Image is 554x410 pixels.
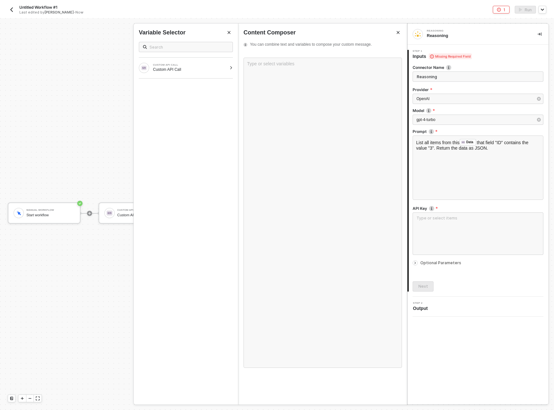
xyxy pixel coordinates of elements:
[429,53,472,59] span: Missing Required Field
[416,97,430,101] span: OpenAI
[413,302,430,304] span: Step 2
[446,65,451,70] img: icon-info
[19,5,57,10] span: Untitled Workflow #1
[461,140,465,144] img: fieldIcon
[413,53,472,60] span: Inputs
[429,129,434,134] img: icon-info
[503,7,505,13] div: 1
[413,281,434,292] button: Next
[149,43,229,51] input: Search
[426,108,431,113] img: icon-info
[394,29,402,36] button: Close
[36,396,40,400] span: icon-expand
[250,42,399,47] span: You can combine text and variables to compose your custom message.
[413,259,543,266] div: Optional Parameters
[153,64,227,66] div: CUSTOM API CALL
[413,50,472,52] span: Step 1
[466,139,473,145] div: Data
[225,29,233,36] button: Close
[20,396,24,400] span: icon-play
[515,6,536,14] button: activateRun
[143,45,147,49] img: search
[420,260,461,265] span: Optional Parameters
[413,129,543,134] label: Prompt
[19,10,262,15] div: Last edited by - Now
[416,140,460,145] span: List all items from this
[413,108,543,113] label: Model
[28,396,32,400] span: icon-minus
[413,305,430,312] span: Output
[497,8,501,12] span: icon-error-page
[153,67,227,72] div: Custom API Call
[407,50,549,292] div: Step 1Inputs Missing Required FieldConnector Nameicon-infoProviderOpenAIModelicon-infogpt-4-turbo...
[416,140,530,151] span: that field "ID" contains the value "3". Return the data as JSON.
[429,206,434,211] img: icon-info
[427,30,523,32] div: Reasoning
[427,33,527,39] div: Reasoning
[244,29,296,37] span: Content Composer
[9,7,14,12] img: back
[413,71,543,82] input: Enter description
[415,31,421,37] img: integration-icon
[413,65,543,70] label: Connector Name
[44,10,74,14] span: [PERSON_NAME]
[413,261,417,265] span: icon-arrow-right-small
[141,65,147,70] img: Block
[8,6,15,14] button: back
[538,32,541,36] span: icon-collapse-right
[493,6,510,14] button: 1
[139,29,186,37] div: Variable Selector
[413,87,543,92] label: Provider
[416,117,435,122] span: gpt-4-turbo
[413,206,543,211] label: API Key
